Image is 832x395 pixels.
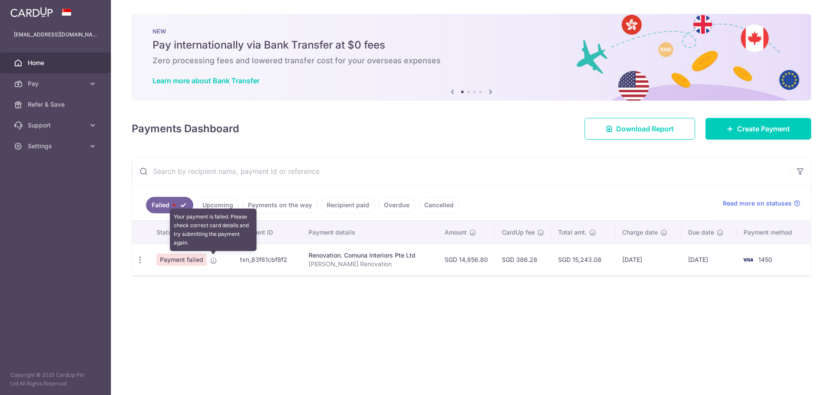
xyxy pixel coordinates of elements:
a: Failed [146,197,193,213]
span: Payment failed [156,254,207,266]
h4: Payments Dashboard [132,121,239,137]
td: txn_83f81cbf8f2 [233,244,302,275]
div: Renovation. Comuna Interiors Pte Ltd [309,251,430,260]
input: Search by recipient name, payment id or reference [132,157,790,185]
div: Your payment is failed. Please check correct card details and try submitting the payment again. [170,209,257,251]
img: CardUp [10,7,53,17]
span: 1450 [758,256,772,263]
td: [DATE] [615,244,682,275]
span: Refer & Save [28,100,85,109]
td: [DATE] [681,244,737,275]
span: Total amt. [558,228,587,237]
p: [PERSON_NAME] Renovation [309,260,430,268]
span: Amount [445,228,467,237]
th: Payment details [302,221,437,244]
span: Download Report [616,124,674,134]
td: SGD 386.28 [495,244,551,275]
a: Payments on the way [242,197,318,213]
h5: Pay internationally via Bank Transfer at $0 fees [153,38,790,52]
a: Learn more about Bank Transfer [153,76,260,85]
span: Settings [28,142,85,150]
a: Create Payment [705,118,811,140]
th: Payment method [737,221,811,244]
a: Cancelled [419,197,459,213]
td: SGD 14,856.80 [438,244,495,275]
p: [EMAIL_ADDRESS][DOMAIN_NAME] [14,30,97,39]
span: CardUp fee [502,228,535,237]
img: Bank Card [739,255,757,265]
a: Download Report [585,118,695,140]
a: Recipient paid [321,197,375,213]
span: Charge date [622,228,658,237]
a: Read more on statuses [723,199,800,208]
h6: Zero processing fees and lowered transfer cost for your overseas expenses [153,55,790,66]
a: Upcoming [197,197,239,213]
span: Create Payment [737,124,790,134]
span: Help [19,6,37,14]
img: Bank transfer banner [132,14,811,101]
span: Due date [688,228,714,237]
span: Support [28,121,85,130]
a: Overdue [378,197,415,213]
span: Pay [28,79,85,88]
p: NEW [153,28,790,35]
span: Read more on statuses [723,199,792,208]
span: Home [28,59,85,67]
span: Status [156,228,175,237]
td: SGD 15,243.08 [551,244,615,275]
th: Payment ID [233,221,302,244]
